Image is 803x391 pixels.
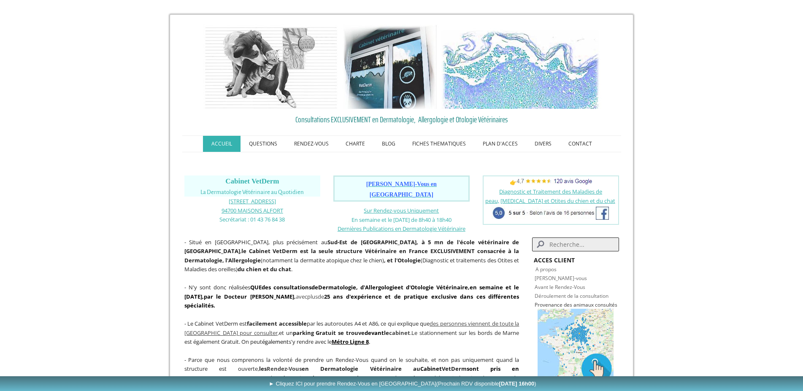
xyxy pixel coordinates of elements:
b: [DATE] 16h00 [499,380,535,387]
strong: 24 heures sur 24, 7 jours sur 7 [306,374,385,382]
strong: ACCES CLIENT [534,256,575,264]
b: , et l'Otologie [384,256,421,264]
span: P [535,301,538,308]
a: [STREET_ADDRESS] [229,197,276,205]
span: Secrétariat : 01 43 76 84 38 [219,216,285,223]
a: Consultations EXCLUSIVEMENT en Dermatologie, Allergologie et Otologie Vétérinaires [184,113,619,126]
a: ACCUEIL [203,136,241,152]
strong: de , d' et d' [273,283,457,291]
strong: du chien et du chat [238,265,291,273]
a: CONTACT [560,136,600,152]
span: Cabinet VetDerm [225,177,279,185]
a: [PERSON_NAME]-Vous en [GEOGRAPHIC_DATA] [366,181,437,198]
span: . [332,338,370,345]
span: Cabinet [420,365,442,372]
a: CHARTE [337,136,373,152]
span: La Dermatologie Vétérinaire au Quotidien [200,189,304,195]
b: Cabinet VetDerm est la seule structure Vétérinaire en [249,247,407,255]
a: Déroulement de la consultation [535,292,608,299]
span: avec de [184,283,519,309]
span: [STREET_ADDRESS] [229,197,276,205]
span: s [299,365,302,372]
a: A propos [535,266,557,273]
span: parking Gratuit se trouve le [293,329,410,337]
a: FICHES THEMATIQUES [404,136,474,152]
a: Dermatologie [318,283,356,291]
span: - Le Cabinet VetDerm est par les autoroutes A4 et A86, ce qui explique que et un Le stationnement... [184,320,519,345]
span: [PERSON_NAME]-Vous en [GEOGRAPHIC_DATA] [366,181,437,198]
span: plus [307,293,318,300]
strong: , [468,283,470,291]
span: 94700 MAISONS ALFORT [222,207,283,214]
span: devant [365,329,384,337]
strong: Sud-Est de [GEOGRAPHIC_DATA], à 5 mn de l'école vétérinaire de [GEOGRAPHIC_DATA] [184,238,519,255]
a: des personnes viennent de toute la [GEOGRAPHIC_DATA] pour consulter [184,320,519,337]
span: , [202,293,204,300]
a: consultations [273,283,311,291]
a: PLAN D'ACCES [474,136,526,152]
span: cabinet [389,329,410,337]
span: en semaine et le [DATE] [184,283,519,300]
span: ► Cliquez ICI pour prendre Rendez-Vous en [GEOGRAPHIC_DATA] [269,380,536,387]
a: Diagnostic et Traitement des Maladies de peau, [485,188,603,205]
span: en Dermatologie Vétérinaire au VetDerm [302,365,467,372]
span: - Situé en [GEOGRAPHIC_DATA], plus précisément au , (notamment la dermatite atopique chez le chie... [184,238,519,273]
strong: QUE [250,283,262,291]
span: par le Docteur [PERSON_NAME] [204,293,294,300]
b: France EXCLUSIVEMENT consacrée à la Dermatologie, l'Allergologie [184,247,519,264]
a: QUESTIONS [241,136,286,152]
strong: 25 ans d'expérience et de pratique exclusive dans ces différentes spécialités. [184,293,519,310]
strong: des [262,283,271,291]
a: Métro Ligne 8 [332,338,369,345]
a: Allergologie [365,283,397,291]
a: DIVERS [526,136,560,152]
span: En semaine et le [DATE] de 8h40 à 18h40 [351,216,452,224]
span: , [184,320,519,337]
span: facilement [247,320,277,327]
strong: le [241,247,246,255]
a: [MEDICAL_DATA] et Otites du chien et du chat [500,197,615,205]
span: des animaux consultés [564,301,617,308]
span: ou [292,365,299,372]
span: 👉 [510,178,592,186]
span: (Prochain RDV disponible ) [436,380,536,387]
span: - Parce que nous comprenons la volonté de prendre un Rendez-Vous quand on le souhaite, et non pas... [184,356,519,373]
a: RENDEZ-VOUS [286,136,337,152]
a: rovenance [538,301,562,308]
a: [PERSON_NAME]-vous [535,275,587,282]
a: aire [457,283,468,291]
a: Avant le Rendez-Vous [535,283,585,291]
strong: les [259,365,302,372]
a: 94700 MAISONS ALFORT [222,206,283,214]
span: et [241,374,246,382]
b: , [204,293,296,300]
a: Dernières Publications en Dermatologie Vétérinaire [338,224,465,232]
input: Search [532,237,619,251]
span: . [410,329,411,337]
a: BLOG [373,136,404,152]
span: Rendez-V [267,365,292,372]
span: également [262,338,289,345]
a: Sur Rendez-vous Uniquement [364,207,439,214]
span: peuvent donc être pris [246,374,304,382]
a: Otologie Vétérin [411,283,457,291]
span: des [450,374,459,382]
strong: accessible [279,320,307,327]
span: - N'y sont donc réalisées [184,283,519,309]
